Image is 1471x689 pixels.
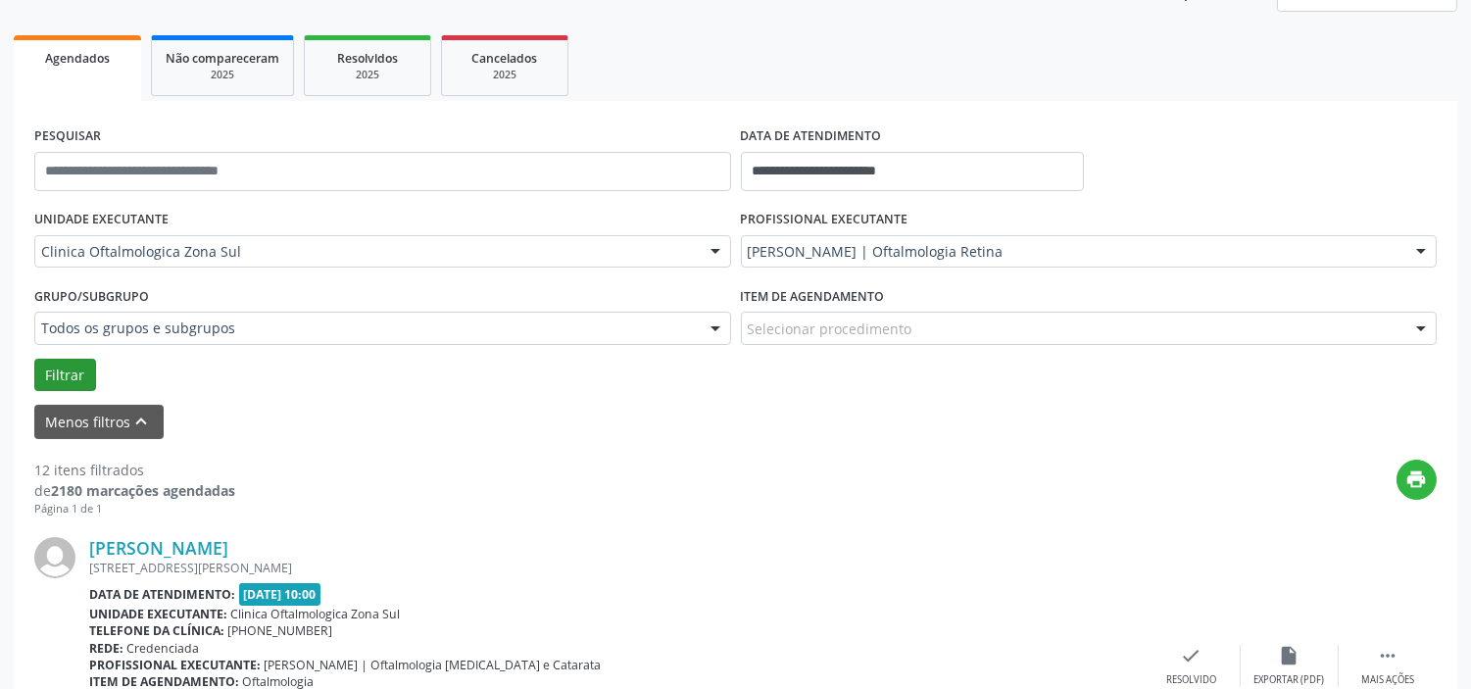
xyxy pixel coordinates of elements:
[89,606,227,622] b: Unidade executante:
[89,560,1143,576] div: [STREET_ADDRESS][PERSON_NAME]
[45,50,110,67] span: Agendados
[131,411,153,432] i: keyboard_arrow_up
[1279,645,1300,666] i: insert_drive_file
[741,205,908,235] label: PROFISSIONAL EXECUTANTE
[89,657,261,673] b: Profissional executante:
[166,68,279,82] div: 2025
[1377,645,1398,666] i: 
[1166,673,1216,687] div: Resolvido
[34,537,75,578] img: img
[34,281,149,312] label: Grupo/Subgrupo
[34,205,169,235] label: UNIDADE EXECUTANTE
[89,586,235,603] b: Data de atendimento:
[127,640,200,657] span: Credenciada
[231,606,401,622] span: Clinica Oftalmologica Zona Sul
[89,640,123,657] b: Rede:
[239,583,321,606] span: [DATE] 10:00
[1397,460,1437,500] button: print
[41,242,691,262] span: Clinica Oftalmologica Zona Sul
[34,122,101,152] label: PESQUISAR
[228,622,333,639] span: [PHONE_NUMBER]
[337,50,398,67] span: Resolvidos
[741,122,882,152] label: DATA DE ATENDIMENTO
[89,537,228,559] a: [PERSON_NAME]
[34,480,235,501] div: de
[472,50,538,67] span: Cancelados
[456,68,554,82] div: 2025
[41,319,691,338] span: Todos os grupos e subgrupos
[34,501,235,517] div: Página 1 de 1
[1254,673,1325,687] div: Exportar (PDF)
[89,622,224,639] b: Telefone da clínica:
[748,319,912,339] span: Selecionar procedimento
[741,281,885,312] label: Item de agendamento
[1406,468,1428,490] i: print
[319,68,417,82] div: 2025
[34,405,164,439] button: Menos filtroskeyboard_arrow_up
[1181,645,1202,666] i: check
[34,359,96,392] button: Filtrar
[1361,673,1414,687] div: Mais ações
[265,657,602,673] span: [PERSON_NAME] | Oftalmologia [MEDICAL_DATA] e Catarata
[748,242,1397,262] span: [PERSON_NAME] | Oftalmologia Retina
[34,460,235,480] div: 12 itens filtrados
[51,481,235,500] strong: 2180 marcações agendadas
[166,50,279,67] span: Não compareceram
